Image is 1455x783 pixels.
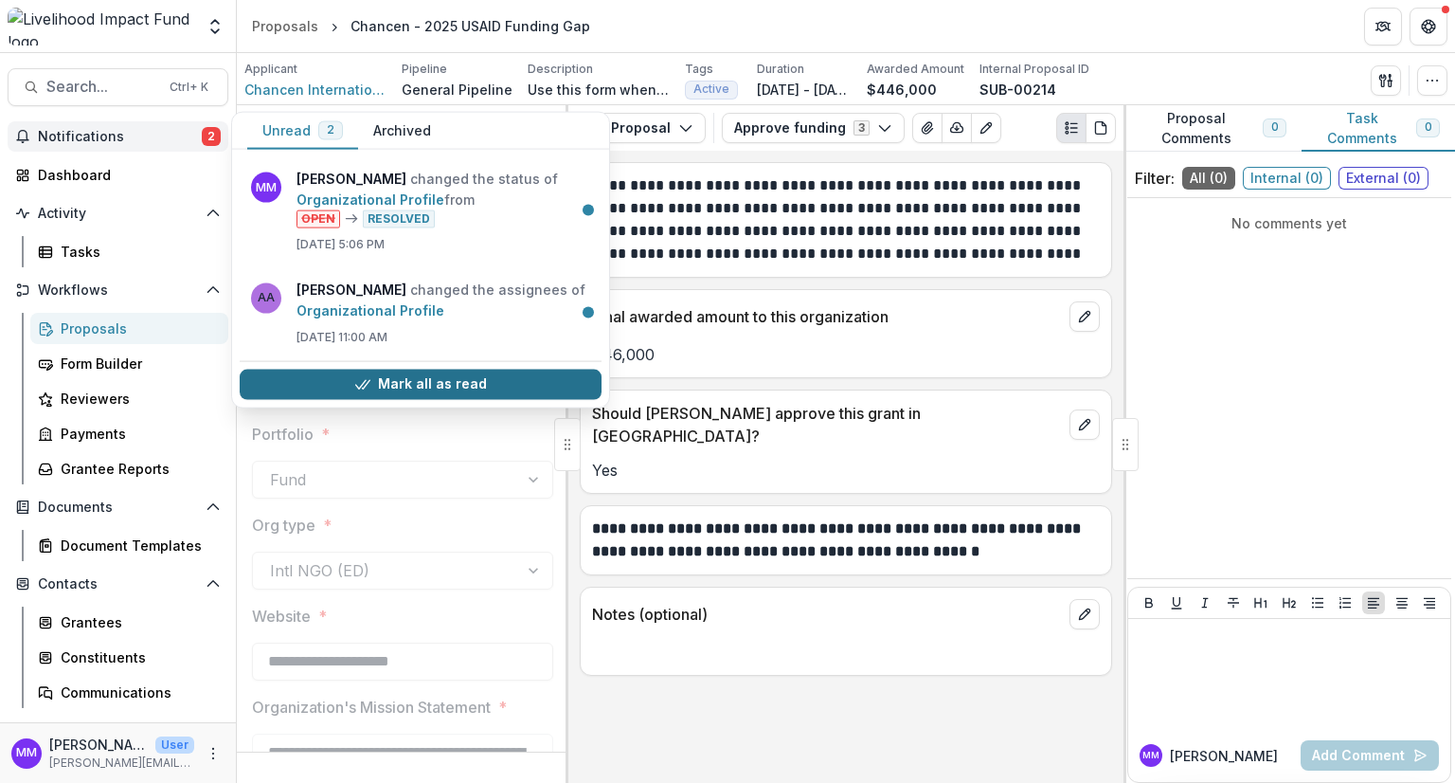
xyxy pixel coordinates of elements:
[1364,8,1402,46] button: Partners
[38,206,198,222] span: Activity
[1410,8,1447,46] button: Get Help
[202,8,228,46] button: Open entity switcher
[30,607,228,638] a: Grantees
[1194,592,1216,614] button: Italicize
[8,275,228,305] button: Open Workflows
[971,113,1001,143] button: Edit as form
[30,677,228,708] a: Communications
[247,113,358,150] button: Unread
[1222,592,1245,614] button: Strike
[592,459,1100,482] p: Yes
[38,129,202,145] span: Notifications
[16,747,37,759] div: Miriam Mwangi
[296,279,590,320] p: changed the assignees of
[1334,592,1356,614] button: Ordered List
[8,159,228,191] a: Dashboard
[61,424,213,444] div: Payments
[1069,301,1100,332] button: edit
[30,530,228,561] a: Document Templates
[8,716,228,746] button: Open Data & Reporting
[202,127,221,146] span: 2
[358,113,446,150] button: Archived
[528,80,670,100] p: Use this form when you need to skip straight to the Funding Decision stage in the General Pipelin...
[867,80,937,100] p: $446,000
[979,61,1089,78] p: Internal Proposal ID
[722,113,905,143] button: Approve funding3
[1362,592,1385,614] button: Align Left
[1301,740,1439,771] button: Add Comment
[685,61,713,78] p: Tags
[592,305,1062,328] p: Final awarded amount to this organization
[350,16,590,36] div: Chancen - 2025 USAID Funding Gap
[1123,105,1302,152] button: Proposal Comments
[155,737,194,754] p: User
[1069,410,1100,440] button: edit
[38,282,198,299] span: Workflows
[1302,105,1455,152] button: Task Comments
[592,603,1062,626] p: Notes (optional)
[61,647,213,667] div: Constituents
[757,80,852,100] p: [DATE] - [DATE]
[244,12,326,40] a: Proposals
[240,369,602,399] button: Mark all as read
[757,61,804,78] p: Duration
[8,68,228,106] button: Search...
[46,78,158,96] span: Search...
[61,536,213,555] div: Document Templates
[1249,592,1272,614] button: Heading 1
[402,61,447,78] p: Pipeline
[1391,592,1413,614] button: Align Center
[61,319,213,338] div: Proposals
[1069,599,1100,629] button: edit
[296,191,444,208] a: Organizational Profile
[30,453,228,484] a: Grantee Reports
[38,165,213,185] div: Dashboard
[252,16,318,36] div: Proposals
[912,113,943,143] button: View Attached Files
[1182,167,1235,190] span: All ( 0 )
[1135,213,1444,233] p: No comments yet
[30,313,228,344] a: Proposals
[38,576,198,592] span: Contacts
[592,402,1062,447] p: Should [PERSON_NAME] approve this grant in [GEOGRAPHIC_DATA]?
[1086,113,1116,143] button: PDF view
[252,605,311,628] p: Website
[49,755,194,772] p: [PERSON_NAME][EMAIL_ADDRESS][DOMAIN_NAME]
[1271,120,1278,134] span: 0
[1418,592,1441,614] button: Align Right
[8,198,228,228] button: Open Activity
[327,123,334,137] span: 2
[61,612,213,632] div: Grantees
[1056,113,1087,143] button: Plaintext view
[244,80,386,100] a: Chancen International
[1306,592,1329,614] button: Bullet List
[1425,120,1431,134] span: 0
[30,418,228,449] a: Payments
[244,12,598,40] nav: breadcrumb
[61,354,213,373] div: Form Builder
[30,236,228,267] a: Tasks
[8,121,228,152] button: Notifications2
[49,735,148,755] p: [PERSON_NAME]
[1165,592,1188,614] button: Underline
[1278,592,1301,614] button: Heading 2
[8,569,228,599] button: Open Contacts
[252,514,315,537] p: Org type
[61,389,213,409] div: Reviewers
[30,348,228,379] a: Form Builder
[202,742,225,765] button: More
[30,383,228,414] a: Reviewers
[61,242,213,262] div: Tasks
[979,80,1056,100] p: SUB-00214
[166,77,212,98] div: Ctrl + K
[1138,592,1160,614] button: Bold
[61,683,213,702] div: Communications
[1135,167,1175,190] p: Filter:
[576,113,706,143] button: Proposal
[8,8,194,46] img: Livelihood Impact Fund logo
[1170,746,1278,766] p: [PERSON_NAME]
[252,423,314,446] p: Portfolio
[30,642,228,673] a: Constituents
[8,492,228,522] button: Open Documents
